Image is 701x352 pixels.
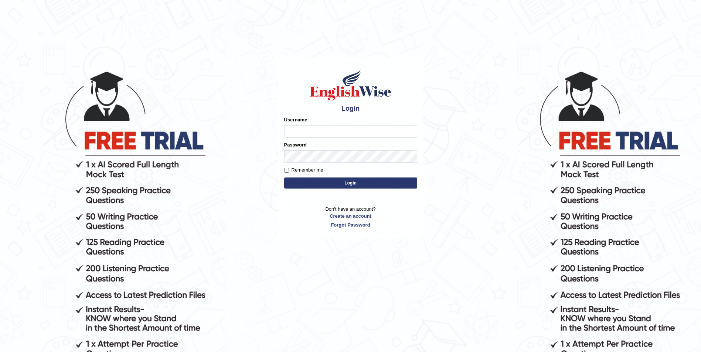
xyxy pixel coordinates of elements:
[284,206,417,228] p: Don't have an account?
[284,105,417,113] h4: Login
[284,116,307,123] label: Username
[284,213,417,220] a: Create an account
[284,221,417,228] a: Forgot Password
[284,168,289,173] input: Remember me
[284,166,323,174] label: Remember me
[284,141,307,148] label: Password
[309,68,393,101] img: Logo of English Wise sign in for intelligent practice with AI
[284,177,417,189] button: Login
